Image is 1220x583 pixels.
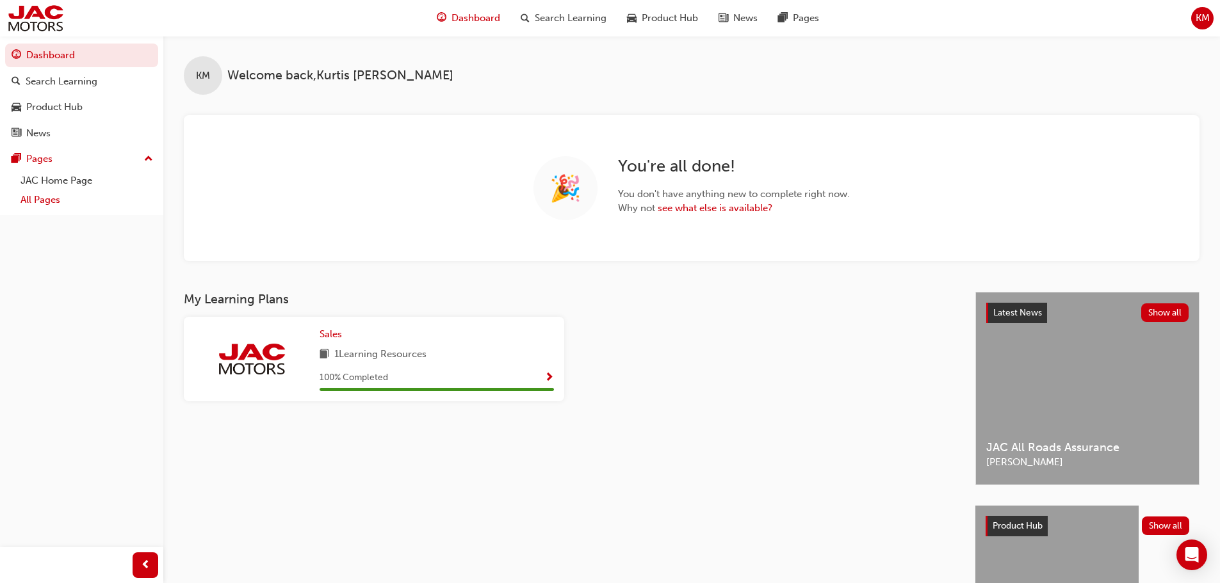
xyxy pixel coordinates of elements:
[986,303,1189,323] a: Latest NewsShow all
[427,5,510,31] a: guage-iconDashboard
[544,370,554,386] button: Show Progress
[993,520,1043,531] span: Product Hub
[12,76,20,88] span: search-icon
[1191,7,1214,29] button: KM
[617,5,708,31] a: car-iconProduct Hub
[184,292,955,307] h3: My Learning Plans
[12,154,21,165] span: pages-icon
[141,557,150,573] span: prev-icon
[733,11,758,26] span: News
[5,44,158,67] a: Dashboard
[26,74,97,89] div: Search Learning
[1196,11,1210,26] span: KM
[975,292,1200,485] a: Latest NewsShow allJAC All Roads Assurance[PERSON_NAME]
[658,202,772,214] a: see what else is available?
[451,11,500,26] span: Dashboard
[627,10,637,26] span: car-icon
[719,10,728,26] span: news-icon
[993,307,1042,318] span: Latest News
[216,342,287,376] img: jac-portal
[986,440,1189,455] span: JAC All Roads Assurance
[15,171,158,191] a: JAC Home Page
[12,102,21,113] span: car-icon
[618,156,850,177] h2: You're all done!
[26,100,83,115] div: Product Hub
[334,347,427,363] span: 1 Learning Resources
[544,372,554,384] span: Show Progress
[6,4,65,33] img: jac-portal
[5,147,158,171] button: Pages
[144,151,153,168] span: up-icon
[320,327,347,342] a: Sales
[5,41,158,147] button: DashboardSearch LearningProduct HubNews
[227,68,453,83] span: Welcome back , Kurtis [PERSON_NAME]
[320,347,329,363] span: book-icon
[986,516,1189,536] a: Product HubShow all
[793,11,819,26] span: Pages
[618,201,850,216] span: Why not
[708,5,768,31] a: news-iconNews
[535,11,606,26] span: Search Learning
[26,152,53,166] div: Pages
[5,122,158,145] a: News
[618,187,850,202] span: You don't have anything new to complete right now.
[5,95,158,119] a: Product Hub
[521,10,530,26] span: search-icon
[437,10,446,26] span: guage-icon
[5,70,158,93] a: Search Learning
[642,11,698,26] span: Product Hub
[15,190,158,210] a: All Pages
[510,5,617,31] a: search-iconSearch Learning
[320,371,388,385] span: 100 % Completed
[196,68,210,83] span: KM
[986,455,1189,470] span: [PERSON_NAME]
[1176,539,1207,570] div: Open Intercom Messenger
[12,128,21,140] span: news-icon
[549,181,582,196] span: 🎉
[1141,303,1189,322] button: Show all
[1142,516,1190,535] button: Show all
[320,328,342,340] span: Sales
[12,50,21,61] span: guage-icon
[778,10,788,26] span: pages-icon
[26,126,51,141] div: News
[768,5,829,31] a: pages-iconPages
